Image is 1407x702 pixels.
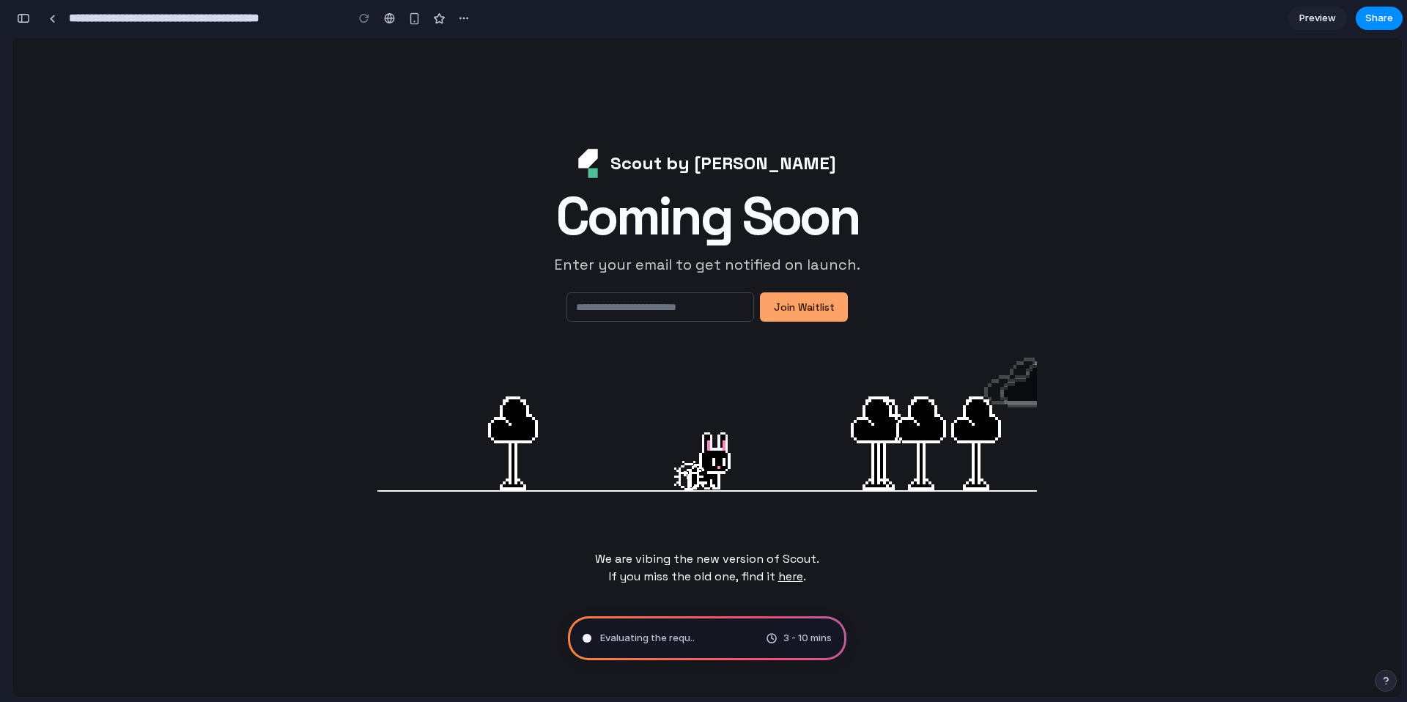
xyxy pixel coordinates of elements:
p: Enter your email to get notified on launch. [484,217,906,237]
a: here [766,531,791,547]
span: Preview [1299,11,1336,26]
span: Evaluating the requ .. [600,631,695,646]
span: 3 - 10 mins [783,631,832,646]
a: Preview [1288,7,1347,30]
span: Scout by [PERSON_NAME] [598,114,824,138]
span: Share [1365,11,1393,26]
p: We are vibing the new version of Scout. If you miss the old one, find it . [18,478,1372,548]
button: Join Waitlist [747,255,835,284]
button: Share [1356,7,1403,30]
h2: Coming Soon [484,152,906,205]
